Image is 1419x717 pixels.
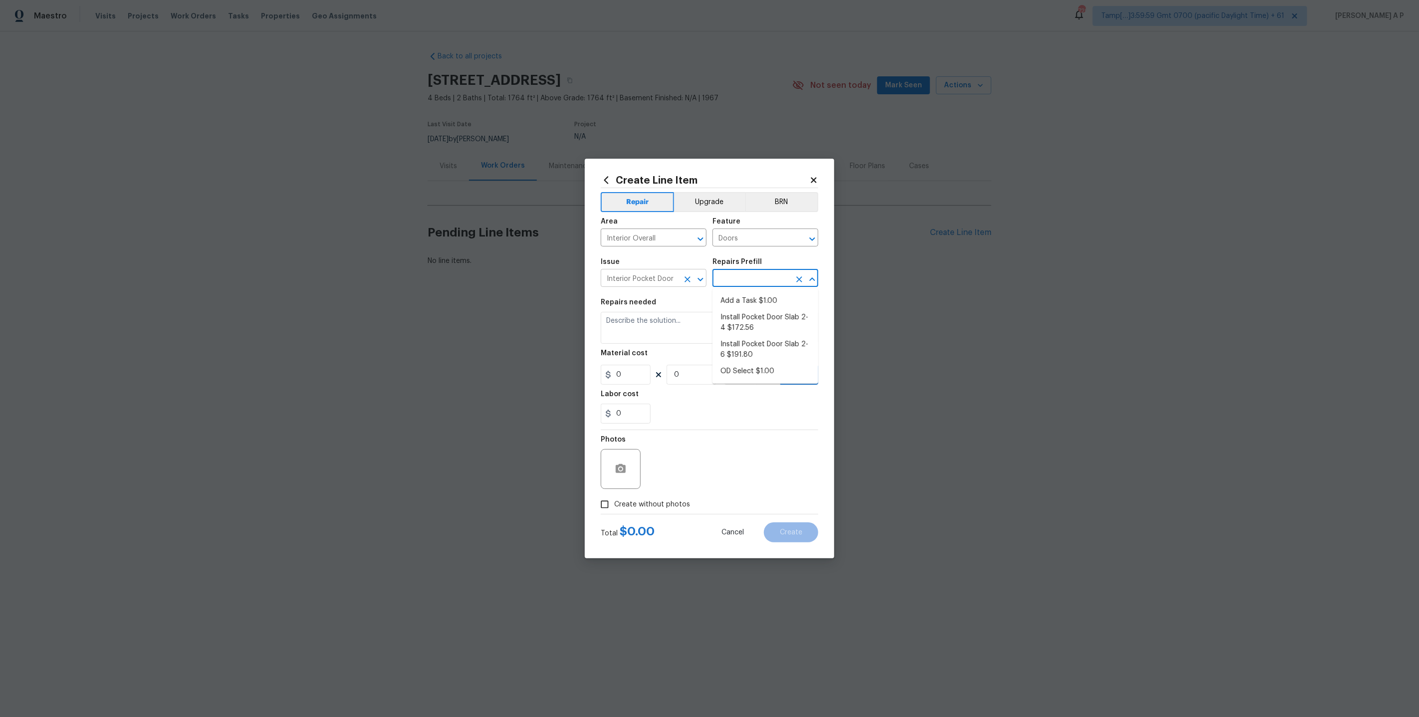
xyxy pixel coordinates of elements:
[694,232,708,246] button: Open
[745,192,818,212] button: BRN
[620,525,655,537] span: $ 0.00
[674,192,745,212] button: Upgrade
[712,309,818,336] li: Install Pocket Door Slab 2-4 $172.56
[764,522,818,542] button: Create
[721,529,744,536] span: Cancel
[792,272,806,286] button: Clear
[601,391,639,398] h5: Labor cost
[706,522,760,542] button: Cancel
[601,350,648,357] h5: Material cost
[601,436,626,443] h5: Photos
[805,232,819,246] button: Open
[601,175,809,186] h2: Create Line Item
[614,499,690,510] span: Create without photos
[601,526,655,538] div: Total
[601,192,674,212] button: Repair
[694,272,708,286] button: Open
[712,336,818,363] li: Install Pocket Door Slab 2-6 $191.80
[780,529,802,536] span: Create
[681,272,695,286] button: Clear
[601,258,620,265] h5: Issue
[805,272,819,286] button: Close
[601,218,618,225] h5: Area
[712,293,818,309] li: Add a Task $1.00
[712,363,818,380] li: OD Select $1.00
[712,258,762,265] h5: Repairs Prefill
[601,299,656,306] h5: Repairs needed
[712,218,740,225] h5: Feature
